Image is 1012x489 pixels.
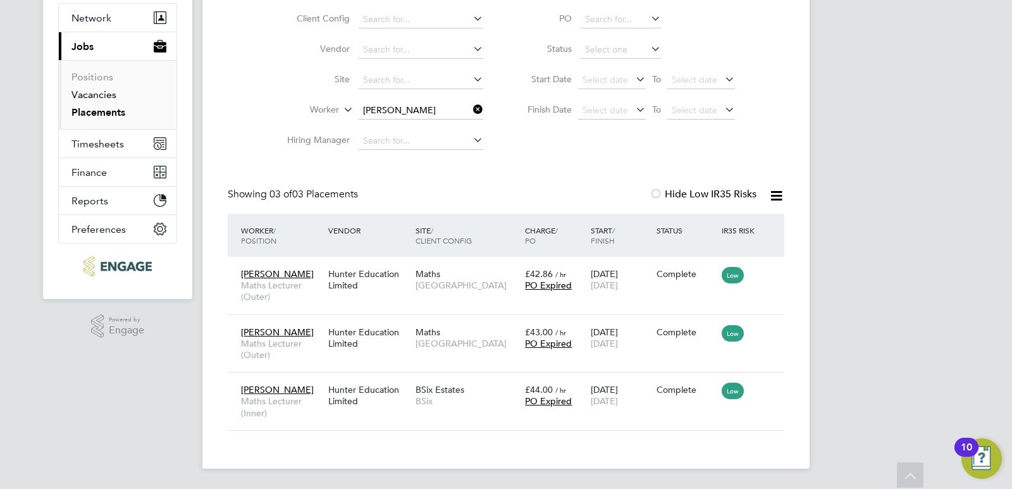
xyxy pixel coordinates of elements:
button: Finance [59,158,176,186]
div: Hunter Education Limited [325,320,412,356]
span: PO Expired [525,395,572,407]
span: Maths Lecturer (Inner) [241,395,322,418]
span: 03 of [269,188,292,201]
span: [PERSON_NAME] [241,384,314,395]
span: [DATE] [591,395,618,407]
span: 03 Placements [269,188,358,201]
a: Go to home page [58,256,177,276]
span: / Finish [591,225,615,245]
label: Start Date [515,73,572,85]
input: Search for... [359,71,483,89]
span: Reports [71,195,108,207]
div: Showing [228,188,361,201]
span: PO Expired [525,338,572,349]
span: Jobs [71,40,94,53]
span: £44.00 [525,384,553,395]
div: Complete [657,268,716,280]
a: [PERSON_NAME]Maths Lecturer (Outer)Hunter Education LimitedMaths[GEOGRAPHIC_DATA]£42.86 / hrPO Ex... [238,261,784,272]
span: / PO [525,225,558,245]
span: Network [71,12,111,24]
a: Vacancies [71,89,116,101]
span: [PERSON_NAME] [241,326,314,338]
span: Low [722,383,744,399]
input: Search for... [581,11,661,28]
span: / hr [555,269,566,279]
button: Jobs [59,32,176,60]
span: £42.86 [525,268,553,280]
button: Open Resource Center, 10 new notifications [961,438,1002,479]
a: Powered byEngage [91,314,145,338]
div: 10 [961,447,972,464]
span: BSix Estates [416,384,464,395]
span: Low [722,325,744,342]
input: Search for... [359,132,483,150]
span: £43.00 [525,326,553,338]
button: Network [59,4,176,32]
span: Powered by [109,314,144,325]
label: Client Config [277,13,350,24]
div: Site [412,219,522,252]
span: Maths [416,326,440,338]
span: Finance [71,166,107,178]
div: [DATE] [588,262,653,297]
span: / hr [555,385,566,395]
span: Timesheets [71,138,124,150]
a: Placements [71,106,125,118]
label: Hiring Manager [277,134,350,145]
div: IR35 Risk [719,219,762,242]
label: Vendor [277,43,350,54]
button: Preferences [59,215,176,243]
span: Preferences [71,223,126,235]
label: Hide Low IR35 Risks [650,188,756,201]
label: Site [277,73,350,85]
span: / hr [555,328,566,337]
div: Complete [657,326,716,338]
div: Vendor [325,219,412,242]
span: Engage [109,325,144,336]
span: Select date [672,104,717,116]
div: Start [588,219,653,252]
label: Status [515,43,572,54]
div: Complete [657,384,716,395]
input: Search for... [359,41,483,59]
div: [DATE] [588,320,653,356]
div: Hunter Education Limited [325,378,412,413]
div: [DATE] [588,378,653,413]
span: To [648,71,665,87]
span: / Client Config [416,225,472,245]
span: Maths Lecturer (Outer) [241,280,322,302]
span: Select date [583,74,628,85]
div: Hunter Education Limited [325,262,412,297]
span: [DATE] [591,280,618,291]
span: Select date [672,74,717,85]
input: Search for... [359,11,483,28]
label: Worker [266,104,339,116]
img: ncclondon-logo-retina.png [83,256,151,276]
div: Status [653,219,719,242]
a: Positions [71,71,113,83]
input: Select one [581,41,661,59]
a: [PERSON_NAME]Maths Lecturer (Outer)Hunter Education LimitedMaths[GEOGRAPHIC_DATA]£43.00 / hrPO Ex... [238,319,784,330]
div: Worker [238,219,325,252]
label: PO [515,13,572,24]
button: Timesheets [59,130,176,158]
span: / Position [241,225,276,245]
a: [PERSON_NAME]Maths Lecturer (Inner)Hunter Education LimitedBSix EstatesBSix£44.00 / hrPO Expired[... [238,377,784,388]
span: PO Expired [525,280,572,291]
div: Charge [522,219,588,252]
span: [PERSON_NAME] [241,268,314,280]
span: [GEOGRAPHIC_DATA] [416,338,519,349]
span: Maths [416,268,440,280]
span: Select date [583,104,628,116]
span: [DATE] [591,338,618,349]
span: Low [722,267,744,283]
span: Maths Lecturer (Outer) [241,338,322,361]
span: To [648,101,665,118]
label: Finish Date [515,104,572,115]
input: Search for... [359,102,483,120]
span: [GEOGRAPHIC_DATA] [416,280,519,291]
div: Jobs [59,60,176,129]
span: BSix [416,395,519,407]
button: Reports [59,187,176,214]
